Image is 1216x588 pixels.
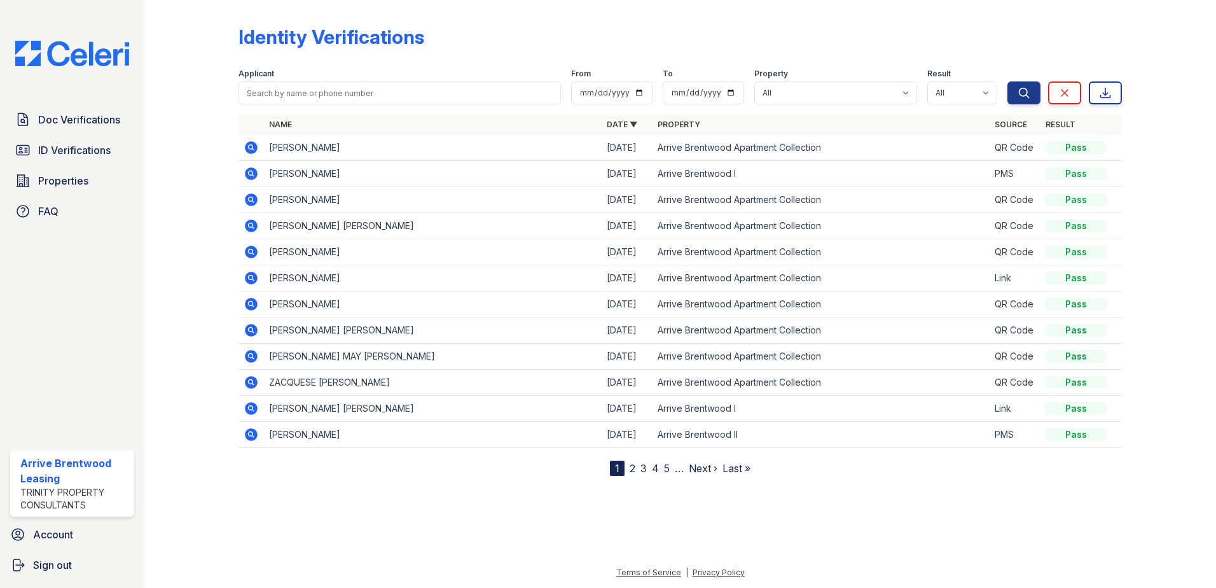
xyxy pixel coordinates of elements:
td: [DATE] [602,239,653,265]
td: [PERSON_NAME] [264,422,602,448]
span: ID Verifications [38,143,111,158]
td: [PERSON_NAME] [264,265,602,291]
td: QR Code [990,370,1040,396]
td: [DATE] [602,344,653,370]
td: QR Code [990,135,1040,161]
td: [PERSON_NAME] [264,187,602,213]
td: [PERSON_NAME] [PERSON_NAME] [264,396,602,422]
div: Identity Verifications [238,25,424,48]
td: Arrive Brentwood Apartment Collection [653,135,990,161]
a: Doc Verifications [10,107,134,132]
a: Property [658,120,700,129]
img: CE_Logo_Blue-a8612792a0a2168367f1c8372b55b34899dd931a85d93a1a3d3e32e68fde9ad4.png [5,41,139,66]
td: Arrive Brentwood Apartment Collection [653,344,990,370]
div: Pass [1046,376,1107,389]
div: Pass [1046,350,1107,363]
a: Date ▼ [607,120,637,129]
a: ID Verifications [10,137,134,163]
td: [DATE] [602,396,653,422]
td: Arrive Brentwood Apartment Collection [653,187,990,213]
td: [PERSON_NAME] MAY [PERSON_NAME] [264,344,602,370]
div: Pass [1046,246,1107,258]
div: Pass [1046,220,1107,232]
td: QR Code [990,318,1040,344]
td: [DATE] [602,265,653,291]
label: To [663,69,673,79]
a: 5 [664,462,670,475]
div: Pass [1046,141,1107,154]
div: | [686,568,688,577]
div: 1 [610,461,625,476]
span: Doc Verifications [38,112,120,127]
td: Arrive Brentwood Apartment Collection [653,318,990,344]
div: Pass [1046,402,1107,415]
label: Applicant [238,69,274,79]
td: ZACQUESE [PERSON_NAME] [264,370,602,396]
a: Name [269,120,292,129]
td: [PERSON_NAME] [264,239,602,265]
label: Result [927,69,951,79]
td: [PERSON_NAME] [PERSON_NAME] [264,318,602,344]
span: Sign out [33,557,72,573]
a: FAQ [10,199,134,224]
a: Sign out [5,552,139,578]
div: Pass [1046,272,1107,284]
td: [DATE] [602,318,653,344]
div: Pass [1046,167,1107,180]
div: Pass [1046,428,1107,441]
a: 3 [640,462,647,475]
td: QR Code [990,291,1040,318]
td: [DATE] [602,213,653,239]
span: … [675,461,684,476]
div: Pass [1046,298,1107,311]
div: Arrive Brentwood Leasing [20,456,129,486]
td: Arrive Brentwood Apartment Collection [653,291,990,318]
span: Properties [38,173,88,188]
a: Result [1046,120,1075,129]
td: QR Code [990,239,1040,265]
td: [DATE] [602,370,653,396]
div: Pass [1046,193,1107,206]
td: Arrive Brentwood Apartment Collection [653,265,990,291]
td: [PERSON_NAME] [264,291,602,318]
td: [DATE] [602,135,653,161]
td: Link [990,265,1040,291]
td: PMS [990,422,1040,448]
td: Arrive Brentwood I [653,396,990,422]
td: PMS [990,161,1040,187]
a: Privacy Policy [693,568,745,577]
input: Search by name or phone number [238,81,561,104]
label: From [571,69,591,79]
td: QR Code [990,344,1040,370]
td: Arrive Brentwood I [653,161,990,187]
a: Terms of Service [616,568,681,577]
span: Account [33,527,73,542]
td: [PERSON_NAME] [264,135,602,161]
td: [DATE] [602,161,653,187]
a: Properties [10,168,134,193]
div: Pass [1046,324,1107,337]
a: Source [995,120,1027,129]
a: 4 [652,462,659,475]
a: Last » [722,462,750,475]
td: Arrive Brentwood II [653,422,990,448]
td: Arrive Brentwood Apartment Collection [653,370,990,396]
a: Next › [689,462,717,475]
div: Trinity Property Consultants [20,486,129,512]
td: Arrive Brentwood Apartment Collection [653,239,990,265]
td: [PERSON_NAME] [264,161,602,187]
td: [DATE] [602,291,653,318]
span: FAQ [38,204,59,219]
td: QR Code [990,187,1040,213]
td: Link [990,396,1040,422]
td: [PERSON_NAME] [PERSON_NAME] [264,213,602,239]
a: 2 [630,462,635,475]
label: Property [754,69,788,79]
td: [DATE] [602,422,653,448]
td: QR Code [990,213,1040,239]
a: Account [5,522,139,547]
td: Arrive Brentwood Apartment Collection [653,213,990,239]
td: [DATE] [602,187,653,213]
